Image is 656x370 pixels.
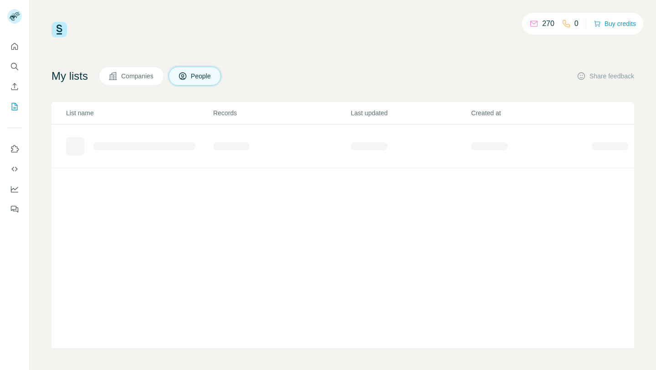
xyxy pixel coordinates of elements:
button: My lists [7,98,22,115]
p: Records [213,108,350,118]
span: Companies [121,72,154,81]
button: Use Surfe on LinkedIn [7,141,22,157]
p: List name [66,108,212,118]
span: People [191,72,212,81]
button: Use Surfe API [7,161,22,177]
button: Feedback [7,201,22,217]
p: Created at [471,108,590,118]
button: Share feedback [577,72,634,81]
p: 0 [574,18,579,29]
button: Dashboard [7,181,22,197]
button: Buy credits [594,17,636,30]
h4: My lists [51,69,88,83]
p: 270 [542,18,554,29]
img: Surfe Logo [51,22,67,37]
button: Quick start [7,38,22,55]
button: Enrich CSV [7,78,22,95]
button: Search [7,58,22,75]
p: Last updated [351,108,470,118]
